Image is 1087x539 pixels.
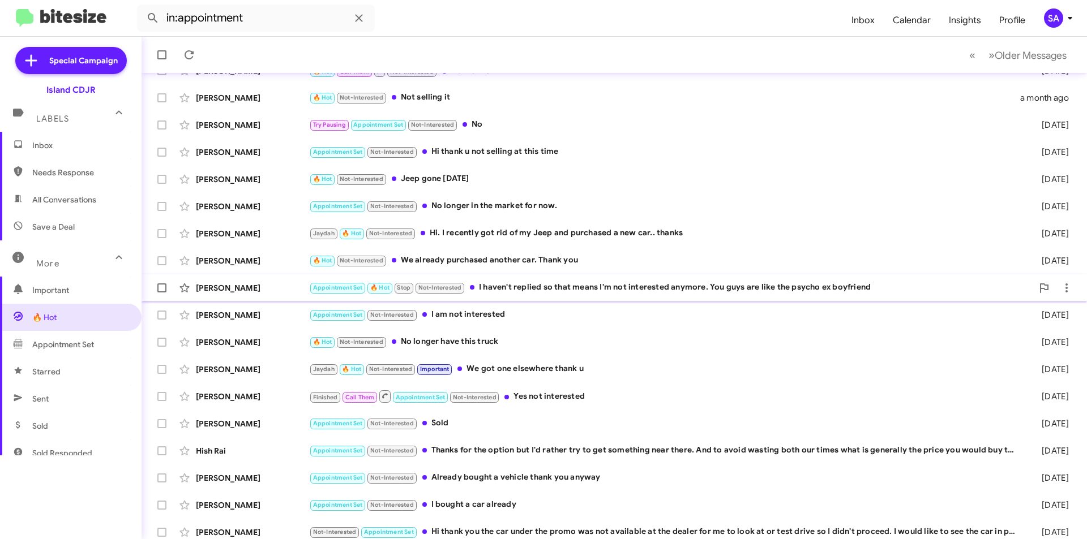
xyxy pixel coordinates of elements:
span: Appointment Set [313,447,363,454]
button: SA [1034,8,1075,28]
span: All Conversations [32,194,96,205]
span: Not-Interested [370,202,414,210]
div: [PERSON_NAME] [196,499,309,511]
div: [PERSON_NAME] [196,364,309,375]
span: Appointment Set [313,311,363,318]
nav: Page navigation example [963,44,1073,67]
div: [PERSON_NAME] [196,119,309,131]
button: Previous [962,44,982,67]
span: » [988,48,995,62]
span: Labels [36,114,69,124]
span: 🔥 Hot [342,365,361,373]
div: [PERSON_NAME] [196,337,309,348]
span: Save a Deal [32,221,75,232]
div: We already purchased another car. Thank you [309,254,1024,267]
span: Appointment Set [313,474,363,481]
div: We got one elsewhere thank u [309,363,1024,376]
div: Hish Rai [196,445,309,456]
span: Appointment Set [396,394,446,401]
div: SA [1044,8,1063,28]
span: Not-Interested [313,528,357,536]
span: Special Campaign [49,55,118,66]
div: Not selling it [309,91,1020,104]
div: [PERSON_NAME] [196,92,309,104]
div: [DATE] [1024,228,1078,239]
span: « [969,48,975,62]
div: [PERSON_NAME] [196,309,309,321]
span: Not-Interested [340,257,383,264]
span: Important [32,284,129,296]
span: Not-Interested [340,338,383,346]
a: Special Campaign [15,47,127,74]
span: Inbox [842,4,884,37]
div: [DATE] [1024,146,1078,158]
div: I bought a car already [309,498,1024,511]
span: 🔥 Hot [370,284,390,291]
div: a month ago [1020,92,1078,104]
a: Insights [940,4,990,37]
a: Profile [990,4,1034,37]
span: Starred [32,366,61,377]
span: Not-Interested [340,94,383,101]
div: [PERSON_NAME] [196,146,309,158]
span: Stop [397,284,410,291]
span: Not-Interested [369,365,413,373]
span: More [36,258,59,269]
div: [PERSON_NAME] [196,282,309,294]
div: [DATE] [1024,364,1078,375]
div: [PERSON_NAME] [196,201,309,212]
span: Not-Interested [411,121,455,128]
span: Appointment Set [313,284,363,291]
span: Appointment Set [313,202,363,210]
div: Already bought a vehicle thank you anyway [309,471,1024,484]
div: [PERSON_NAME] [196,472,309,484]
div: Sold [309,417,1024,430]
div: [DATE] [1024,391,1078,402]
div: Hi. I recently got rid of my Jeep and purchased a new car.. thanks [309,227,1024,240]
span: Appointment Set [313,148,363,156]
span: Not-Interested [370,447,414,454]
div: [DATE] [1024,472,1078,484]
span: Finished [313,394,338,401]
span: Not-Interested [453,394,497,401]
span: Call Them [345,394,375,401]
span: Not-Interested [370,311,414,318]
span: Appointment Set [32,339,94,350]
div: [PERSON_NAME] [196,174,309,185]
span: Sold Responded [32,447,92,459]
div: [DATE] [1024,201,1078,212]
span: Appointment Set [353,121,403,128]
span: Appointment Set [313,420,363,427]
span: Older Messages [995,49,1067,62]
div: No longer have this truck [309,335,1024,348]
span: Calendar [884,4,940,37]
div: No [309,118,1024,131]
div: Island CDJR [46,84,96,96]
div: [PERSON_NAME] [196,527,309,538]
div: [DATE] [1024,418,1078,429]
input: Search [137,5,375,32]
div: [PERSON_NAME] [196,255,309,266]
span: Try Pausing [313,121,346,128]
span: Jaydah [313,365,335,373]
span: 🔥 Hot [313,94,332,101]
span: 🔥 Hot [342,230,361,237]
span: Inbox [32,140,129,151]
div: Hi thank you the car under the promo was not available at the dealer for me to look at or test dr... [309,525,1024,538]
div: [DATE] [1024,445,1078,456]
div: Hi thank u not selling at this time [309,145,1024,158]
div: Yes not interested [309,389,1024,403]
div: Thanks for the option but I'd rather try to get something near there. And to avoid wasting both o... [309,444,1024,457]
span: Appointment Set [364,528,414,536]
span: Appointment Set [313,501,363,508]
span: Not-Interested [418,284,462,291]
span: Jaydah [313,230,335,237]
span: 🔥 Hot [313,175,332,183]
span: Sold [32,420,48,432]
span: Not-Interested [370,148,414,156]
span: 🔥 Hot [313,338,332,346]
span: Important [420,365,450,373]
span: Not-Interested [370,420,414,427]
